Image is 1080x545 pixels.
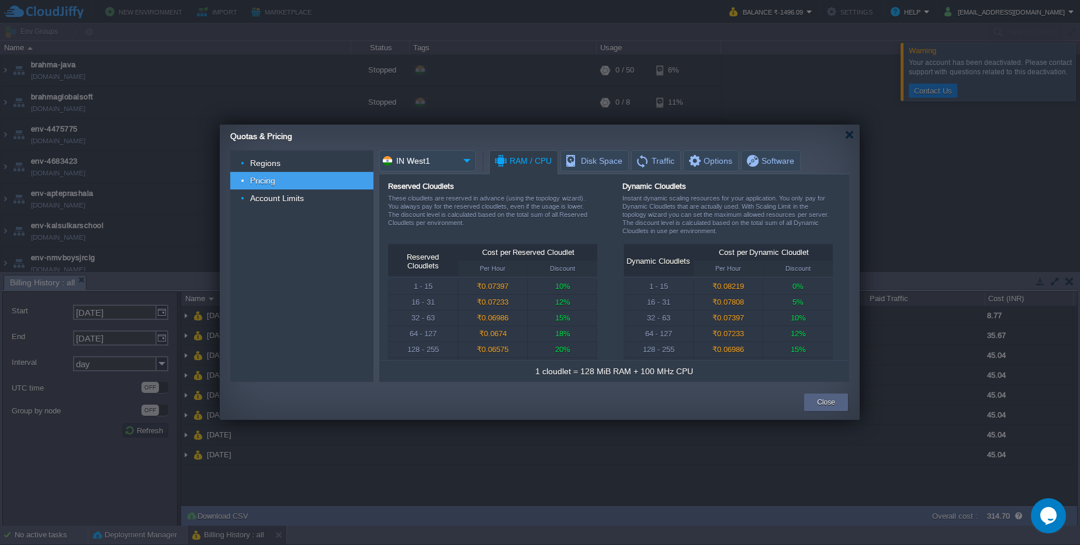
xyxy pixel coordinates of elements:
[763,261,833,276] div: Discount
[389,326,458,342] div: 64 - 127
[763,326,833,342] div: 12%
[624,279,693,294] div: 1 - 15
[389,295,458,310] div: 16 - 31
[249,193,306,203] a: Account Limits
[458,295,527,310] div: ₹0.07233
[389,311,458,326] div: 32 - 63
[389,279,458,294] div: 1 - 15
[388,194,599,236] div: These cloudlets are reserved in advance (using the topology wizard). You always pay for the reser...
[458,326,527,342] div: ₹0.0674
[694,279,763,294] div: ₹0.08219
[458,342,527,357] div: ₹0.06575
[459,244,598,261] div: Cost per Reserved Cloudlet
[694,342,763,357] div: ₹0.06986
[389,342,458,357] div: 128 - 255
[458,311,527,326] div: ₹0.06986
[528,295,597,310] div: 12%
[687,151,732,171] span: Options
[565,151,622,171] span: Disk Space
[694,295,763,310] div: ₹0.07808
[389,358,458,373] div: 256 - ∞
[694,244,833,261] div: Cost per Dynamic Cloudlet
[694,311,763,326] div: ₹0.07397
[622,194,833,244] div: Instant dynamic scaling resources for your application. You only pay for Dynamic Cloudlets that a...
[388,182,599,191] div: Reserved Cloudlets
[528,358,597,373] div: 25%
[249,158,282,168] a: Regions
[624,358,693,373] div: 256 - ∞
[528,342,597,357] div: 20%
[763,342,833,357] div: 15%
[391,253,455,270] div: Reserved Cloudlets
[535,365,693,377] div: 1 cloudlet = 128 MiB RAM + 100 MHz CPU
[817,396,835,408] button: Close
[624,311,693,326] div: 32 - 63
[694,261,763,276] div: Per Hour
[763,311,833,326] div: 10%
[635,151,674,171] span: Traffic
[624,295,693,310] div: 16 - 31
[249,175,277,186] a: Pricing
[622,182,833,191] div: Dynamic Cloudlets
[458,358,527,373] div: ₹0.06164
[458,261,527,276] div: Per Hour
[624,326,693,342] div: 64 - 127
[624,342,693,357] div: 128 - 255
[493,151,552,171] span: RAM / CPU
[230,132,292,141] span: Quotas & Pricing
[1031,498,1068,533] iframe: chat widget
[763,358,833,373] div: 20%
[763,295,833,310] div: 5%
[528,326,597,342] div: 18%
[694,358,763,373] div: ₹0.06575
[528,279,597,294] div: 10%
[458,279,527,294] div: ₹0.07397
[745,151,794,171] span: Software
[763,279,833,294] div: 0%
[528,311,597,326] div: 15%
[528,261,597,276] div: Discount
[626,257,690,265] div: Dynamic Cloudlets
[694,326,763,342] div: ₹0.07233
